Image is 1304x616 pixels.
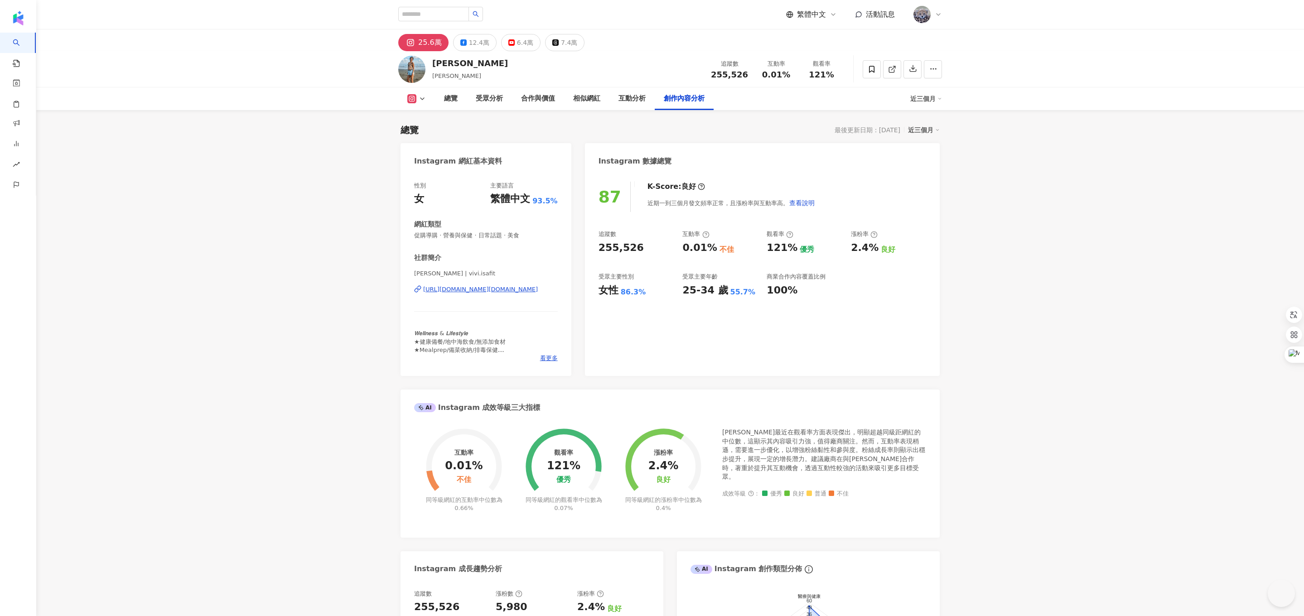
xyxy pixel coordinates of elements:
div: [PERSON_NAME] [432,58,508,69]
div: 網紅類型 [414,220,441,229]
div: Instagram 創作類型分佈 [691,564,802,574]
div: 5,980 [496,600,527,614]
div: 25.6萬 [418,36,442,49]
span: 促購導購 · 營養與保健 · 日常話題 · 美食 [414,231,558,240]
div: 近三個月 [910,91,942,106]
span: 活動訊息 [866,10,895,19]
div: 2.4% [851,241,879,255]
button: 25.6萬 [398,34,449,51]
div: [PERSON_NAME]最近在觀看率方面表現傑出，明顯超越同級距網紅的中位數，這顯示其內容吸引力強，值得廠商關注。然而，互動率表現稍遜，需要進一步優化，以增強粉絲黏性和參與度。粉絲成長率則顯示... [722,428,926,481]
div: 不佳 [457,476,471,484]
div: 相似網紅 [573,93,600,104]
div: 良好 [881,245,895,255]
div: 0.01% [682,241,717,255]
div: 良好 [681,182,696,192]
a: search [13,33,31,68]
div: 互動率 [759,59,793,68]
div: 同等級網紅的觀看率中位數為 [524,496,604,512]
div: 7.4萬 [561,36,577,49]
text: 醫療與健康 [798,594,821,599]
div: 女 [414,192,424,206]
div: 同等級網紅的漲粉率中位數為 [624,496,703,512]
img: logo icon [11,11,25,25]
div: [URL][DOMAIN_NAME][DOMAIN_NAME] [423,285,538,294]
div: 總覽 [444,93,458,104]
div: 2.4% [648,460,679,472]
span: 普通 [807,491,826,497]
span: 𝙒𝙚𝙡𝙡𝙣𝙚𝙨𝙨 & 𝙇𝙞𝙛𝙚𝙨𝙩𝙮𝙡𝙚 ★健康備餐/地中海飲食/無添加食材 ★Mealprep/備菜收納/排毒保健 ★嚴選商城 @[DOMAIN_NAME] 🔍食譜：#看vv備餐 ★合作邀約：... [414,330,552,386]
a: [URL][DOMAIN_NAME][DOMAIN_NAME] [414,285,558,294]
div: 繁體中文 [490,192,530,206]
div: 性別 [414,182,426,190]
div: 漲粉數 [496,590,522,598]
span: 看更多 [540,354,558,362]
div: 社群簡介 [414,253,441,263]
div: 良好 [607,604,622,614]
span: search [473,11,479,17]
div: 互動率 [454,449,473,456]
img: Screen%20Shot%202021-07-26%20at%202.59.10%20PM%20copy.png [913,6,931,23]
div: K-Score : [647,182,705,192]
div: AI [414,403,436,412]
div: 121% [767,241,797,255]
span: [PERSON_NAME] | vivi.isafit [414,269,558,278]
div: 最後更新日期：[DATE] [835,126,900,134]
div: 2.4% [577,600,605,614]
div: 受眾分析 [476,93,503,104]
span: 255,526 [711,70,748,79]
text: 60 [807,598,812,603]
button: 12.4萬 [453,34,497,51]
span: 93.5% [532,196,558,206]
div: 漲粉率 [577,590,604,598]
div: 受眾主要年齡 [682,273,718,281]
div: 87 [599,188,621,206]
div: 100% [767,284,797,298]
div: 121% [547,460,580,472]
div: 不佳 [720,245,734,255]
div: Instagram 網紅基本資料 [414,156,502,166]
div: AI [691,565,712,574]
div: 互動分析 [618,93,646,104]
div: 追蹤數 [414,590,432,598]
span: [PERSON_NAME] [432,72,481,79]
img: KOL Avatar [398,56,425,83]
div: 總覽 [401,124,419,136]
div: 0.01% [445,460,483,472]
button: 7.4萬 [545,34,584,51]
div: 觀看率 [554,449,573,456]
div: 成效等級 ： [722,491,926,497]
div: 6.4萬 [517,36,533,49]
iframe: Help Scout Beacon - Open [1268,580,1295,607]
div: 優秀 [556,476,571,484]
span: 繁體中文 [797,10,826,19]
div: 同等級網紅的互動率中位數為 [425,496,504,512]
div: 近期一到三個月發文頻率正常，且漲粉率與互動率高。 [647,194,815,212]
div: 25-34 歲 [682,284,728,298]
span: rise [13,155,20,176]
div: Instagram 成長趨勢分析 [414,564,502,574]
div: 商業合作內容覆蓋比例 [767,273,826,281]
span: 良好 [784,491,804,497]
div: 漲粉率 [654,449,673,456]
div: 86.3% [621,287,646,297]
button: 查看說明 [789,194,815,212]
div: 良好 [656,476,671,484]
div: Instagram 成效等級三大指標 [414,403,540,413]
div: 合作與價值 [521,93,555,104]
div: Instagram 數據總覽 [599,156,672,166]
div: 創作內容分析 [664,93,705,104]
div: 55.7% [730,287,756,297]
button: 6.4萬 [501,34,541,51]
div: 觀看率 [804,59,839,68]
div: 受眾主要性別 [599,273,634,281]
span: 0.01% [762,70,790,79]
div: 追蹤數 [711,59,748,68]
span: 0.4% [656,505,671,511]
div: 255,526 [599,241,644,255]
span: 0.07% [554,505,573,511]
span: info-circle [803,564,814,575]
div: 近三個月 [908,124,940,136]
span: 0.66% [454,505,473,511]
div: 互動率 [682,230,709,238]
div: 主要語言 [490,182,514,190]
